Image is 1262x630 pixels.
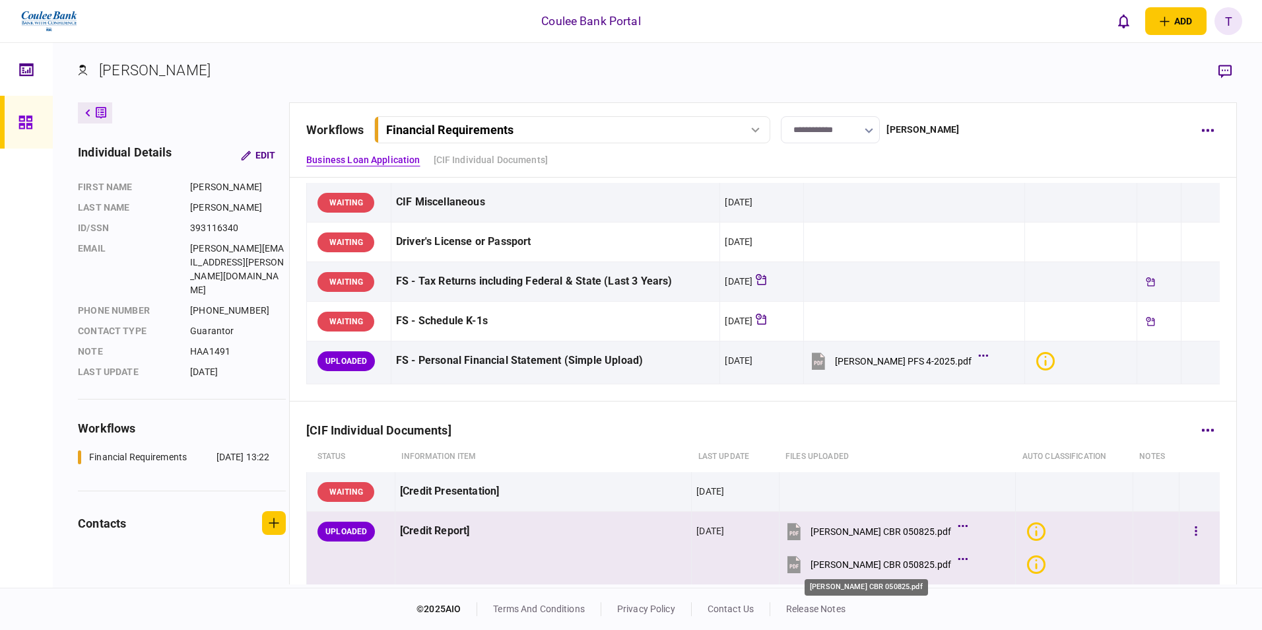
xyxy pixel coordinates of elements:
[805,579,928,596] div: [PERSON_NAME] CBR 050825.pdf
[190,180,286,194] div: [PERSON_NAME]
[725,354,752,367] div: [DATE]
[317,232,374,252] div: WAITING
[886,123,959,137] div: [PERSON_NAME]
[784,549,964,579] button: Christa Carini Hanson CBR 050825.pdf
[20,5,79,38] img: client company logo
[306,423,461,437] div: [CIF Individual Documents]
[306,153,420,167] a: Business Loan Application
[493,604,585,614] a: terms and conditions
[386,123,514,137] div: Financial Requirements
[1133,442,1179,472] th: notes
[692,442,779,472] th: last update
[1036,352,1055,370] div: Bad quality
[78,221,177,235] div: ID/SSN
[190,345,286,359] div: HAA1491
[190,201,286,215] div: [PERSON_NAME]
[1142,313,1159,330] div: Tickler available
[434,153,548,167] a: [CIF Individual Documents]
[78,419,286,437] div: workflows
[78,201,177,215] div: Last name
[78,514,126,532] div: contacts
[811,559,951,570] div: Christa Carini Hanson CBR 050825.pdf
[779,442,1016,472] th: Files uploaded
[811,526,951,537] div: Dean Hanson CBR 050825.pdf
[1142,273,1159,291] div: Tickler available
[400,477,686,507] div: [Credit Presentation]
[396,227,715,257] div: Driver's License or Passport
[1145,7,1207,35] button: open adding identity options
[809,346,985,376] button: Dean Hanson PFS 4-2025.pdf
[230,143,286,167] button: Edit
[78,304,177,318] div: phone number
[78,143,172,167] div: individual details
[374,116,770,143] button: Financial Requirements
[725,314,752,328] div: [DATE]
[216,450,270,464] div: [DATE] 13:22
[317,522,375,542] div: UPLOADED
[1036,352,1060,370] button: Bad quality
[416,602,477,616] div: © 2025 AIO
[190,324,286,338] div: Guarantor
[400,516,686,546] div: [Credit Report]
[395,442,691,472] th: Information item
[1027,522,1051,541] button: Bad quality
[708,604,754,614] a: contact us
[1027,555,1046,574] div: Bad quality
[89,450,187,464] div: Financial Requirements
[317,312,374,332] div: WAITING
[725,235,752,248] div: [DATE]
[78,450,269,464] a: Financial Requirements[DATE] 13:22
[1027,555,1051,574] button: Bad quality
[1016,442,1133,472] th: auto classification
[786,604,846,614] a: release notes
[541,13,640,30] div: Coulee Bank Portal
[617,604,675,614] a: privacy policy
[725,195,752,209] div: [DATE]
[99,59,211,81] div: [PERSON_NAME]
[396,346,715,376] div: FS - Personal Financial Statement (Simple Upload)
[725,275,752,288] div: [DATE]
[835,356,972,367] div: Dean Hanson PFS 4-2025.pdf
[396,188,715,217] div: CIF Miscellaneous
[78,242,177,297] div: email
[190,304,286,318] div: [PHONE_NUMBER]
[396,306,715,336] div: FS - Schedule K-1s
[696,485,724,498] div: [DATE]
[190,221,286,235] div: 393116340
[78,180,177,194] div: First name
[78,365,177,379] div: last update
[1214,7,1242,35] button: T
[190,242,286,297] div: [PERSON_NAME][EMAIL_ADDRESS][PERSON_NAME][DOMAIN_NAME]
[317,482,374,502] div: WAITING
[306,121,364,139] div: workflows
[396,267,715,297] div: FS - Tax Returns including Federal & State (Last 3 Years)
[307,442,395,472] th: status
[1110,7,1137,35] button: open notifications list
[317,272,374,292] div: WAITING
[317,193,374,213] div: WAITING
[1027,522,1046,541] div: Bad quality
[78,345,177,359] div: note
[696,524,724,538] div: [DATE]
[317,351,375,371] div: UPLOADED
[78,324,177,338] div: Contact type
[784,516,964,546] button: Dean Hanson CBR 050825.pdf
[190,365,286,379] div: [DATE]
